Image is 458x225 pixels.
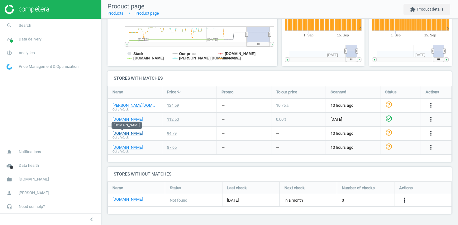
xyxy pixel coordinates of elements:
span: Data health [19,163,39,168]
i: help_outline [385,143,393,150]
div: — [276,145,279,150]
span: Out of stock [112,149,129,154]
span: To our price [276,89,297,95]
i: search [3,20,15,31]
button: extensionProduct details [403,4,450,15]
tspan: [PERSON_NAME][DOMAIN_NAME] [179,56,241,60]
a: [DOMAIN_NAME] [112,197,143,202]
tspan: 1. Sep [303,33,313,37]
i: more_vert [427,129,435,137]
img: ajHJNr6hYgQAAAAASUVORK5CYII= [5,5,49,14]
i: arrow_downward [176,89,181,94]
span: Out of stock [112,107,129,112]
button: chevron_left [84,215,99,223]
a: Products [107,11,123,16]
button: more_vert [427,101,435,110]
a: Product page [136,11,159,16]
div: — [276,131,279,136]
button: more_vert [427,143,435,152]
span: Need our help? [19,204,45,209]
button: more_vert [401,196,408,204]
a: [DOMAIN_NAME] [112,145,143,150]
tspan: 15. Sep [424,33,436,37]
div: — [222,103,225,108]
span: 10.75 % [276,103,289,108]
i: person [3,187,15,199]
span: Status [170,185,181,191]
span: Name [112,185,123,191]
tspan: Stack [133,52,143,56]
i: help_outline [385,129,393,136]
span: Last check [227,185,247,191]
i: more_vert [401,196,408,204]
i: more_vert [427,115,435,123]
text: 0 [360,27,361,30]
i: headset_mic [3,201,15,213]
span: Promo [222,89,233,95]
span: 10 hours ago [331,145,375,150]
button: more_vert [427,115,435,124]
tspan: 1. Sep [391,33,401,37]
i: help_outline [385,101,393,108]
div: 87.65 [167,145,177,150]
div: — [222,117,225,122]
span: Out of stock [112,135,129,140]
span: Name [112,89,123,95]
span: [DOMAIN_NAME] [19,176,49,182]
text: 0 [447,27,449,30]
a: [PERSON_NAME][DOMAIN_NAME] [112,103,157,108]
img: wGWNvw8QSZomAAAAABJRU5ErkJggg== [7,64,12,70]
i: more_vert [427,143,435,151]
i: timeline [3,33,15,45]
div: 112.50 [167,117,179,122]
i: extension [410,7,416,12]
span: Price Management & Optimization [19,64,79,69]
span: 3 [342,198,344,203]
span: Notifications [19,149,41,155]
i: cloud_done [3,160,15,171]
i: work [3,173,15,185]
button: more_vert [427,129,435,138]
i: pie_chart_outlined [3,47,15,59]
span: Not found [170,198,187,203]
span: Next check [284,185,305,191]
span: Price [167,89,176,95]
tspan: Our price [179,52,196,56]
span: [PERSON_NAME] [19,190,49,196]
span: Data delivery [19,36,41,42]
div: 94.79 [167,131,177,136]
i: notifications [3,146,15,158]
span: Product page [107,2,145,10]
span: [DATE] [227,198,275,203]
span: Scanned [331,89,346,95]
i: more_vert [427,101,435,109]
span: Search [19,23,31,28]
tspan: median [225,56,238,60]
div: — [222,145,225,150]
i: check_circle_outline [385,115,393,122]
span: 10 hours ago [331,131,375,136]
span: 0.00 % [276,117,287,122]
tspan: 15. Sep [337,33,349,37]
h4: Stores without matches [107,167,452,181]
span: Status [385,89,397,95]
i: chevron_left [88,216,95,223]
div: — [222,131,225,136]
tspan: [DOMAIN_NAME] [225,52,255,56]
tspan: [DOMAIN_NAME] [133,56,164,60]
span: 10 hours ago [331,103,375,108]
a: [DOMAIN_NAME] [112,131,143,136]
div: [DOMAIN_NAME] [112,122,142,129]
div: 124.59 [167,103,179,108]
span: Analytics [19,50,35,56]
span: Number of checks [342,185,375,191]
h4: Stores with matches [107,71,452,86]
span: Actions [399,185,413,191]
a: [DOMAIN_NAME] [112,117,143,122]
span: in a month [284,198,303,203]
span: [DATE] [331,117,375,122]
span: Actions [426,89,439,95]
